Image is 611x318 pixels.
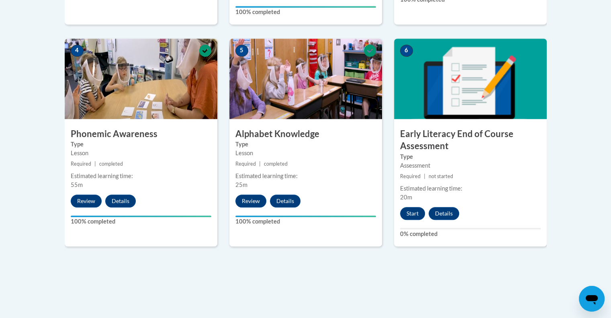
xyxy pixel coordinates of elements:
h3: Early Literacy End of Course Assessment [394,128,547,153]
span: 6 [400,45,413,57]
div: Your progress [235,6,376,8]
h3: Phonemic Awareness [65,128,217,140]
span: 5 [235,45,248,57]
label: 0% completed [400,230,541,238]
span: Required [400,173,421,179]
label: Type [71,140,211,149]
h3: Alphabet Knowledge [229,128,382,140]
label: 100% completed [235,8,376,16]
img: Course Image [394,39,547,119]
div: Estimated learning time: [71,172,211,181]
button: Details [270,195,300,207]
img: Course Image [65,39,217,119]
span: completed [264,161,288,167]
div: Your progress [235,215,376,217]
div: Estimated learning time: [400,184,541,193]
label: Type [400,152,541,161]
button: Review [71,195,102,207]
span: Required [71,161,91,167]
div: Lesson [235,149,376,158]
button: Review [235,195,266,207]
div: Estimated learning time: [235,172,376,181]
div: Your progress [71,215,211,217]
img: Course Image [229,39,382,119]
span: | [424,173,425,179]
span: completed [99,161,123,167]
span: 4 [71,45,84,57]
span: | [259,161,261,167]
span: 55m [71,181,83,188]
button: Details [105,195,136,207]
label: 100% completed [235,217,376,226]
div: Lesson [71,149,211,158]
span: not started [429,173,453,179]
button: Details [429,207,459,220]
iframe: Button to launch messaging window [579,286,605,312]
span: 25m [235,181,247,188]
label: 100% completed [71,217,211,226]
label: Type [235,140,376,149]
div: Assessment [400,161,541,170]
span: | [94,161,96,167]
span: 20m [400,194,412,201]
button: Start [400,207,425,220]
span: Required [235,161,256,167]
